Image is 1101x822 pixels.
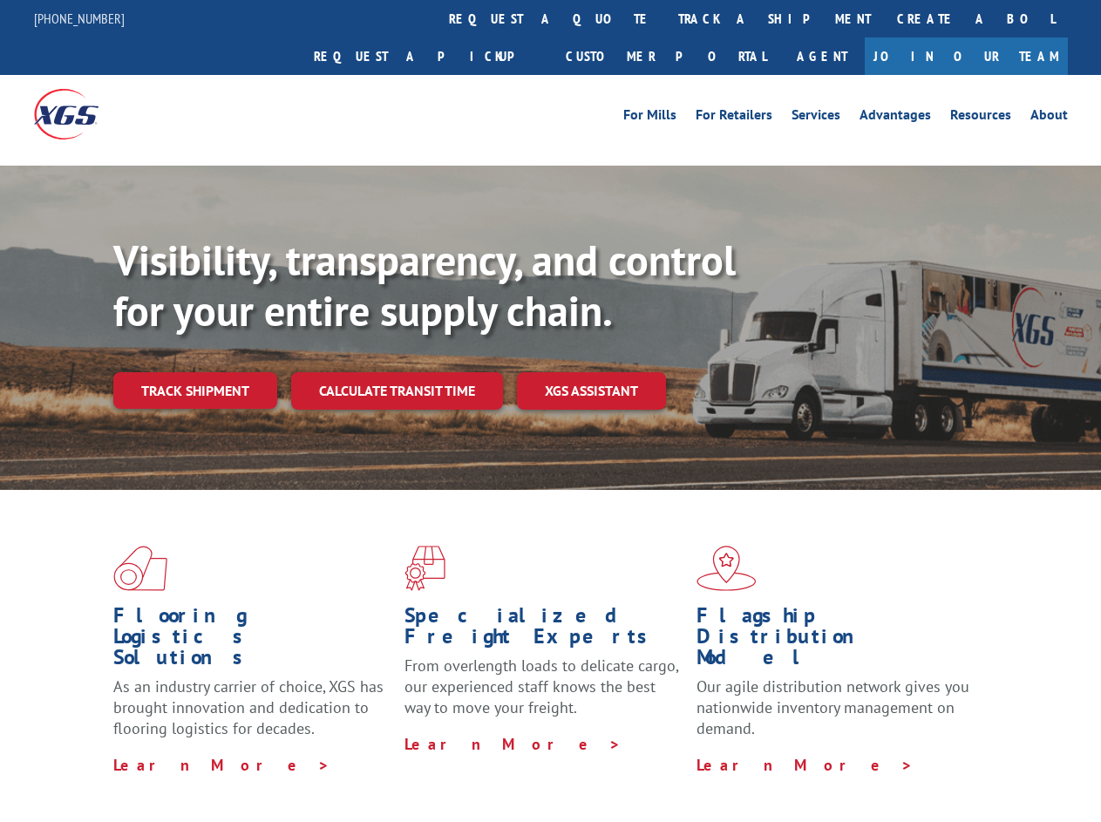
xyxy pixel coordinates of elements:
[779,37,865,75] a: Agent
[301,37,553,75] a: Request a pickup
[113,233,736,337] b: Visibility, transparency, and control for your entire supply chain.
[404,546,445,591] img: xgs-icon-focused-on-flooring-red
[697,676,969,738] span: Our agile distribution network gives you nationwide inventory management on demand.
[697,605,975,676] h1: Flagship Distribution Model
[696,108,772,127] a: For Retailers
[404,605,683,656] h1: Specialized Freight Experts
[113,605,391,676] h1: Flooring Logistics Solutions
[697,755,914,775] a: Learn More >
[113,676,384,738] span: As an industry carrier of choice, XGS has brought innovation and dedication to flooring logistics...
[553,37,779,75] a: Customer Portal
[113,372,277,409] a: Track shipment
[517,372,666,410] a: XGS ASSISTANT
[865,37,1068,75] a: Join Our Team
[860,108,931,127] a: Advantages
[113,546,167,591] img: xgs-icon-total-supply-chain-intelligence-red
[792,108,840,127] a: Services
[34,10,125,27] a: [PHONE_NUMBER]
[623,108,676,127] a: For Mills
[950,108,1011,127] a: Resources
[404,656,683,733] p: From overlength loads to delicate cargo, our experienced staff knows the best way to move your fr...
[113,755,330,775] a: Learn More >
[404,734,622,754] a: Learn More >
[1030,108,1068,127] a: About
[291,372,503,410] a: Calculate transit time
[697,546,757,591] img: xgs-icon-flagship-distribution-model-red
